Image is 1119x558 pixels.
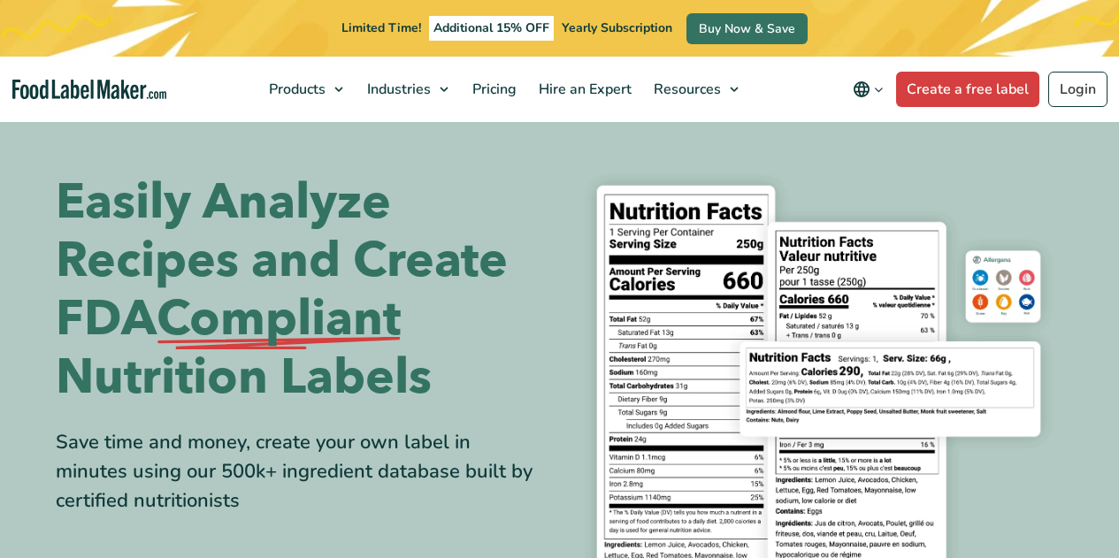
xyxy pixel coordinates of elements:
a: Hire an Expert [528,57,639,122]
button: Change language [840,72,896,107]
span: Additional 15% OFF [429,16,554,41]
span: Hire an Expert [533,80,633,99]
span: Compliant [157,290,401,348]
a: Login [1048,72,1108,107]
a: Buy Now & Save [686,13,808,44]
a: Industries [356,57,457,122]
span: Pricing [467,80,518,99]
span: Industries [362,80,433,99]
a: Resources [643,57,747,122]
h1: Easily Analyze Recipes and Create FDA Nutrition Labels [56,173,547,407]
span: Resources [648,80,723,99]
a: Pricing [462,57,524,122]
span: Products [264,80,327,99]
div: Save time and money, create your own label in minutes using our 500k+ ingredient database built b... [56,428,547,516]
a: Products [258,57,352,122]
span: Yearly Subscription [562,19,672,36]
a: Create a free label [896,72,1039,107]
a: Food Label Maker homepage [12,80,166,100]
span: Limited Time! [341,19,421,36]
